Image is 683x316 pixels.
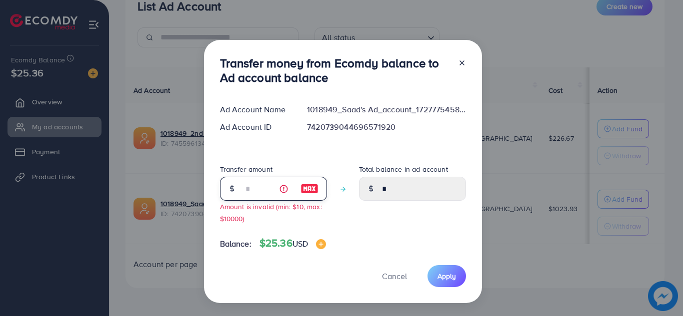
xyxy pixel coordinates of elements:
[220,202,322,223] small: Amount is invalid (min: $10, max: $10000)
[316,239,326,249] img: image
[437,271,456,281] span: Apply
[259,237,326,250] h4: $25.36
[299,121,473,133] div: 7420739044696571920
[299,104,473,115] div: 1018949_Saad's Ad_account_1727775458643
[382,271,407,282] span: Cancel
[212,104,299,115] div: Ad Account Name
[427,265,466,287] button: Apply
[212,121,299,133] div: Ad Account ID
[369,265,419,287] button: Cancel
[300,183,318,195] img: image
[220,238,251,250] span: Balance:
[220,164,272,174] label: Transfer amount
[220,56,450,85] h3: Transfer money from Ecomdy balance to Ad account balance
[359,164,448,174] label: Total balance in ad account
[292,238,308,249] span: USD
